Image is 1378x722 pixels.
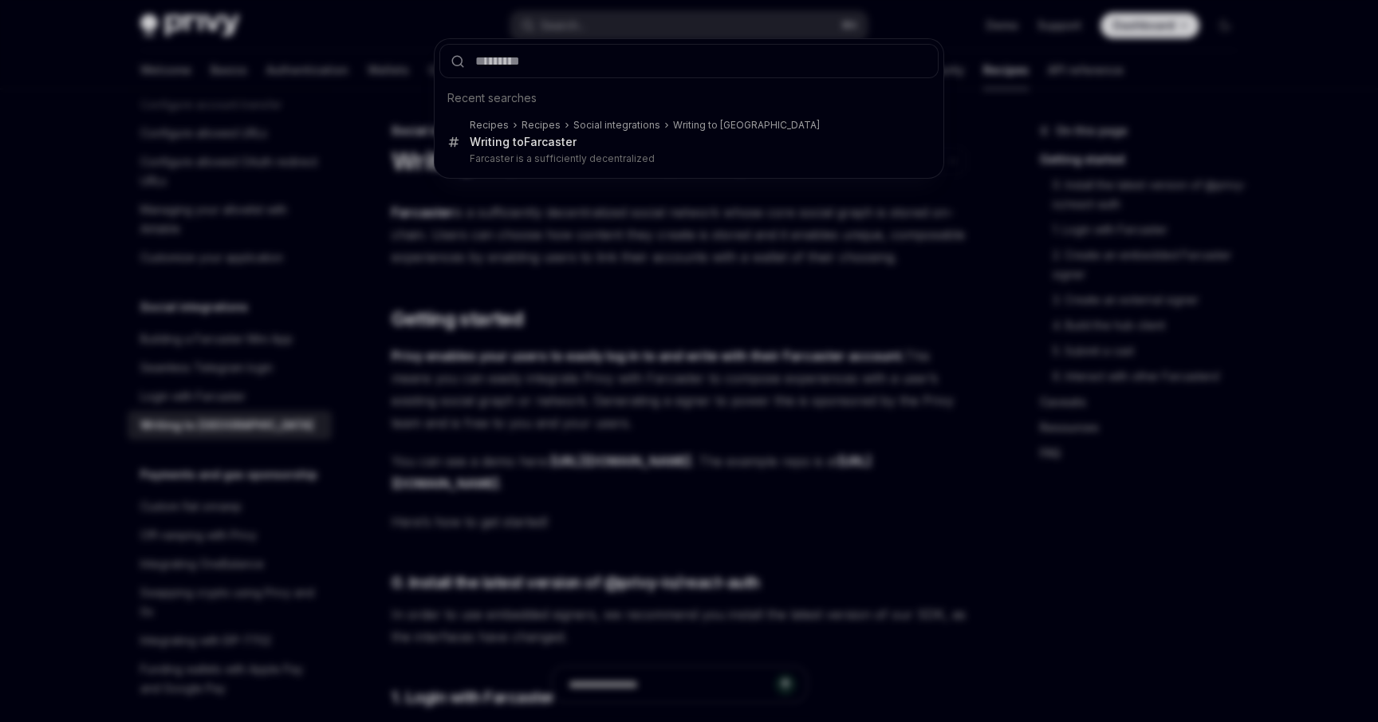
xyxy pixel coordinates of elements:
[447,90,537,106] span: Recent searches
[673,119,820,132] div: Writing to [GEOGRAPHIC_DATA]
[573,119,660,132] div: Social integrations
[524,135,577,148] b: Farcaster
[470,152,905,165] p: Farcaster is a sufficiently decentralized
[522,119,561,132] div: Recipes
[470,135,577,149] div: Writing to
[470,119,509,132] div: Recipes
